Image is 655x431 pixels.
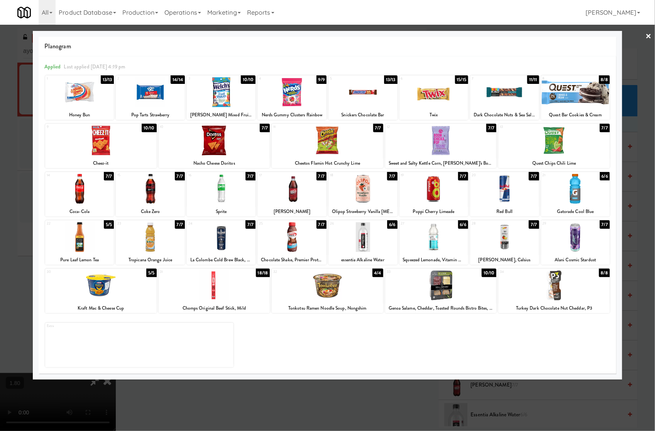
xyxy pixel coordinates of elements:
div: Turkey Dark Chocolate Nut Cheddar, P3 [498,303,610,313]
div: 7/7 [458,172,468,181]
div: 6/6 [600,172,610,181]
div: 16 [188,172,221,179]
div: Gatorade Cool Blue [542,207,609,216]
div: 7/7 [104,172,114,181]
div: 13/13 [101,75,114,84]
div: Honey Bun [46,110,113,120]
div: 348/8Turkey Dark Chocolate Nut Cheddar, P3 [498,269,610,313]
div: 34 [500,269,554,275]
a: × [646,25,652,49]
div: 7/7 [529,220,539,229]
div: 23 [117,220,150,227]
div: 14/14 [171,75,185,84]
div: 22 [47,220,80,227]
div: Coke Zero [117,207,184,216]
div: 7/7 [387,172,397,181]
div: Pop Tarts Strawberry [117,110,184,120]
div: Quest Bar Cookies & Cream [541,110,610,120]
div: 6/6 [458,220,468,229]
div: 7 [472,75,504,82]
div: 7/7 [175,220,185,229]
div: 15/15 [455,75,469,84]
div: 26 [330,220,363,227]
div: Chocolate Shake, Premier Protein [259,255,325,265]
div: [PERSON_NAME] [257,207,327,216]
div: Coke Zero [116,207,185,216]
div: Coca-Cola [46,207,113,216]
div: 113/13Honey Bun [45,75,114,120]
div: 615/15Twix [399,75,469,120]
div: 287/7[PERSON_NAME], Celsius [470,220,539,265]
div: 187/7Olipop Strawberry Vanilla [MEDICAL_DATA] Soda [328,172,398,216]
div: Twix [399,110,469,120]
div: 8/8 [599,75,610,84]
div: 3 [188,75,221,82]
div: 297/7Alani Cosmic Stardust [541,220,610,265]
div: 30 [47,269,101,275]
div: Alani Cosmic Stardust [541,255,610,265]
div: 6/6 [387,220,397,229]
div: 7/7 [600,124,610,132]
div: 11/11 [527,75,539,84]
div: 13/13 [384,75,398,84]
div: Tonkotsu Ramen Noodle Soup, Nongshim [272,303,383,313]
div: essentia Alkaline Water [330,255,396,265]
div: Olipop Strawberry Vanilla [MEDICAL_DATA] Soda [330,207,396,216]
span: Planogram [44,41,611,52]
div: 4 [259,75,292,82]
div: 28 [472,220,504,227]
div: 11 [273,124,327,130]
div: Pure Leaf Lemon Tea [46,255,113,265]
div: Genoa Salame, Cheddar, Toasted Rounds Bistro Bites, Hillshire [GEOGRAPHIC_DATA] [385,303,497,313]
div: 5/5 [146,269,156,277]
div: 266/6essentia Alkaline Water [328,220,398,265]
div: 8/8 [599,269,610,277]
div: Turkey Dark Chocolate Nut Cheddar, P3 [499,303,609,313]
div: Poppi Cherry Limeade [399,207,469,216]
div: Chocolate Shake, Premier Protein [257,255,327,265]
div: 14 [47,172,80,179]
div: 32 [273,269,327,275]
div: 237/7Tropicana Orange Juice [116,220,185,265]
div: 10/10 [142,124,157,132]
div: 6 [401,75,434,82]
div: Kraft Mac & Cheese Cup [46,303,156,313]
div: Quest Bar Cookies & Cream [542,110,609,120]
div: Quest Chips Chili Lime [499,158,609,168]
div: 10/10 [241,75,256,84]
div: 10/10 [482,269,497,277]
div: Red Bull [470,207,539,216]
div: Nacho Cheese Doritos [159,158,270,168]
div: [PERSON_NAME] Mixed Fruit Snacks [188,110,255,120]
div: Snickers Chocolate Bar [328,110,398,120]
div: 305/5Kraft Mac & Cheese Cup [45,269,157,313]
div: 29 [543,220,575,227]
div: 1 [47,75,80,82]
div: 167/7Sprite [187,172,256,216]
div: Chomps Original Beef Stick, Mild [159,303,270,313]
div: 247/7La Colombe Cold Brew Black, Unsweetened [187,220,256,265]
div: 18 [330,172,363,179]
div: 5/5 [104,220,114,229]
div: 137/7Quest Chips Chili Lime [498,124,610,168]
div: Tropicana Orange Juice [117,255,184,265]
div: 18/18 [256,269,270,277]
div: Twix [401,110,467,120]
div: 147/7Coca-Cola [45,172,114,216]
div: Sweet and Salty Kettle Corn, [PERSON_NAME]'s Boomchickapop [386,158,496,168]
div: Quest Chips Chili Lime [498,158,610,168]
div: 2 [117,75,150,82]
div: Cheetos Flamin Hot Crunchy Lime [272,158,383,168]
div: 197/7Poppi Cherry Limeade [399,172,469,216]
div: 88/8Quest Bar Cookies & Cream [541,75,610,120]
div: 3310/10Genoa Salame, Cheddar, Toasted Rounds Bistro Bites, Hillshire [GEOGRAPHIC_DATA] [385,269,497,313]
div: Snickers Chocolate Bar [330,110,396,120]
div: Genoa Salame, Cheddar, Toasted Rounds Bistro Bites, Hillshire [GEOGRAPHIC_DATA] [386,303,496,313]
div: 711/11Dark Chocolate Nuts & Sea Salt Kind Bar [470,75,539,120]
div: Coca-Cola [45,207,114,216]
div: Cheez-it [45,158,157,168]
div: essentia Alkaline Water [328,255,398,265]
div: 33 [387,269,441,275]
div: Extra [47,323,139,329]
div: Cheetos Flamin Hot Crunchy Lime [273,158,382,168]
